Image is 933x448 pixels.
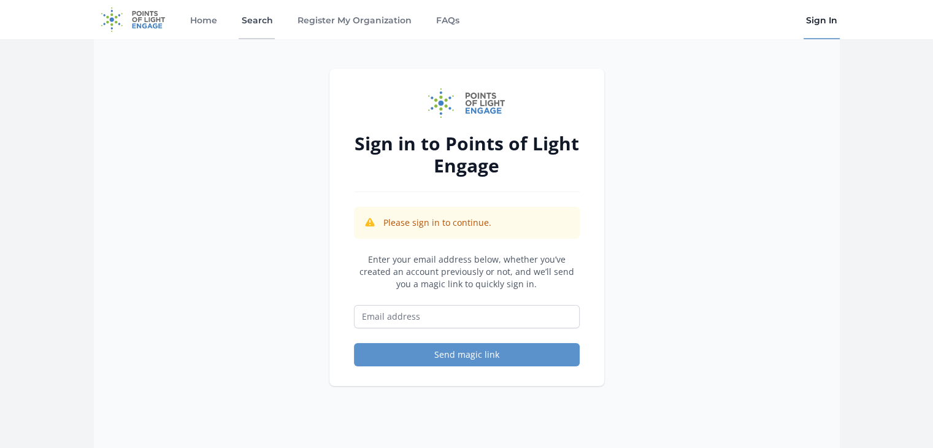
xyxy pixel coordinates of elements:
[354,305,580,328] input: Email address
[428,88,505,118] img: Points of Light Engage logo
[354,253,580,290] p: Enter your email address below, whether you’ve created an account previously or not, and we’ll se...
[354,343,580,366] button: Send magic link
[383,217,491,229] p: Please sign in to continue.
[354,133,580,177] h2: Sign in to Points of Light Engage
